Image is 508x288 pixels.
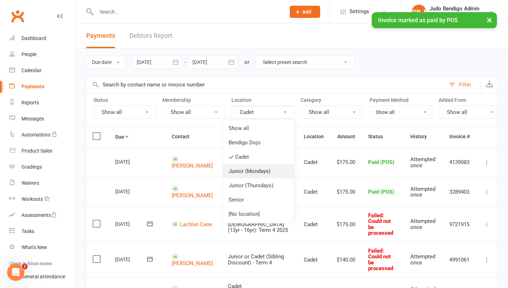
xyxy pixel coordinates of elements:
[21,244,47,250] div: What's New
[297,148,330,177] td: Cadet
[368,189,394,195] span: Paid (POS)
[368,248,393,272] span: Failed
[9,127,75,143] a: Automations
[86,56,126,69] button: Due date
[21,148,52,154] div: Product Sales
[86,24,115,48] button: Payments
[372,12,497,28] div: Invoice marked as paid by POS
[244,58,249,66] div: or
[368,159,394,165] span: Paid (POS)
[93,97,156,103] label: Status
[94,7,280,17] input: Search...
[9,30,75,46] a: Dashboard
[9,159,75,175] a: Gradings
[223,150,294,164] a: Cadet
[430,12,479,18] div: Judo Bendigo Inc
[443,177,476,207] td: 3289403
[368,248,393,272] span: : Could not be processed
[162,97,225,103] label: Membership
[302,9,311,15] span: Add
[362,126,404,147] th: Status
[172,192,213,199] a: [PERSON_NAME]
[301,97,363,103] label: Category
[9,223,75,239] a: Tasks
[9,46,75,63] a: People
[9,143,75,159] a: Product Sales
[21,68,41,73] div: Calendar
[9,239,75,255] a: What's New
[21,116,44,121] div: Messages
[330,177,362,207] td: $175.00
[297,242,330,277] td: Cadet
[21,274,65,279] div: General attendance
[21,180,39,186] div: Waivers
[130,24,172,48] a: Debtors Report
[115,218,148,229] div: [DATE]
[172,163,213,169] a: [PERSON_NAME]
[9,207,75,223] a: Assessments
[21,35,46,41] div: Dashboard
[445,76,481,93] button: Filter
[443,148,476,177] td: 4139083
[330,207,362,242] td: $175.00
[297,126,330,147] th: Location
[404,126,443,147] th: History
[430,5,479,12] div: Judo Bendigo Admin
[9,95,75,111] a: Reports
[231,97,294,103] label: Location
[483,12,496,28] button: ×
[223,207,294,221] a: [No location]
[115,186,148,197] div: [DATE]
[22,264,28,269] span: 2
[9,175,75,191] a: Waivers
[443,207,476,242] td: 9721915
[330,126,362,147] th: Amount
[21,196,43,202] div: Workouts
[330,148,362,177] td: $175.00
[350,4,369,20] span: Settings
[115,156,148,167] div: [DATE]
[21,228,34,234] div: Tasks
[180,221,212,228] a: Lachlan Cane
[410,156,435,169] span: Attempted once
[223,121,294,135] a: Show all
[228,253,284,266] span: Junior or Cadet (Sibling Discount) - Term 4
[9,269,75,285] a: General attendance kiosk mode
[221,126,297,147] th: Membership
[9,111,75,127] a: Messages
[9,191,75,207] a: Workouts
[368,212,393,237] span: Failed
[9,63,75,79] a: Calendar
[21,164,42,170] div: Gradings
[223,193,294,207] a: Senior
[9,79,75,95] a: Payments
[330,242,362,277] td: $140.00
[231,106,294,119] button: Cadet
[443,242,476,277] td: 4991061
[86,76,445,93] input: Search by contact name or invoice number
[459,80,471,89] div: Filter
[297,207,330,242] td: Cadet
[86,32,115,39] span: Payments
[165,126,221,147] th: Contact
[301,106,363,119] button: Show all
[93,106,156,119] button: Show all
[172,260,213,266] a: [PERSON_NAME]
[223,178,294,193] a: Junior (Thursdays)
[223,135,294,150] a: Bendigo Dojo
[368,212,393,237] span: : Could not be processed
[162,106,225,119] button: Show all
[109,126,165,147] th: Due
[223,164,294,178] a: Junior (Mondays)
[21,84,44,89] div: Payments
[21,51,36,57] div: People
[297,177,330,207] td: Cadet
[21,212,57,218] div: Assessments
[228,215,288,233] span: Cadet [DEMOGRAPHIC_DATA] (13yr - 16yr): Term 4 2025
[439,106,501,119] button: Show all
[439,97,501,103] label: Added From
[370,97,432,103] label: Payment Method
[410,253,435,266] span: Attempted once
[410,186,435,198] span: Attempted once
[443,126,476,147] th: Invoice #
